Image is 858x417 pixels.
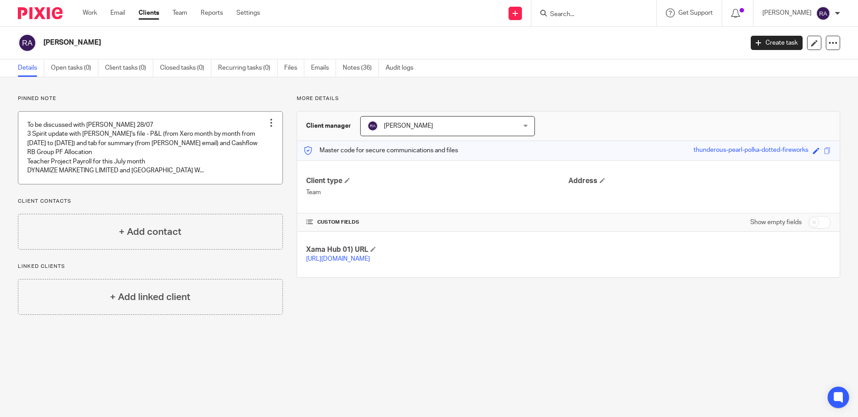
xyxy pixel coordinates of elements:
div: thunderous-pearl-polka-dotted-fireworks [694,146,808,156]
span: Get Support [678,10,713,16]
img: svg%3E [18,33,37,52]
p: [PERSON_NAME] [762,8,812,17]
a: Client tasks (0) [105,59,153,77]
span: [PERSON_NAME] [384,123,433,129]
img: Pixie [18,7,63,19]
a: Closed tasks (0) [160,59,211,77]
a: Team [172,8,187,17]
a: Audit logs [386,59,420,77]
a: Recurring tasks (0) [218,59,278,77]
h2: [PERSON_NAME] [43,38,598,47]
h4: CUSTOM FIELDS [306,219,568,226]
h4: + Add contact [119,225,181,239]
a: Reports [201,8,223,17]
a: Email [110,8,125,17]
a: Create task [751,36,803,50]
a: Notes (36) [343,59,379,77]
a: Clients [139,8,159,17]
p: More details [297,95,840,102]
a: Emails [311,59,336,77]
h4: + Add linked client [110,290,190,304]
p: Client contacts [18,198,283,205]
input: Search [549,11,630,19]
img: svg%3E [816,6,830,21]
a: Files [284,59,304,77]
h4: Address [568,176,831,186]
p: Team [306,188,568,197]
label: Show empty fields [750,218,802,227]
a: Details [18,59,44,77]
h4: Client type [306,176,568,186]
a: Work [83,8,97,17]
p: Linked clients [18,263,283,270]
a: Open tasks (0) [51,59,98,77]
h3: Client manager [306,121,351,130]
h4: Xama Hub 01) URL [306,245,568,254]
img: svg%3E [367,121,378,131]
p: Master code for secure communications and files [304,146,458,155]
a: [URL][DOMAIN_NAME] [306,256,370,262]
p: Pinned note [18,95,283,102]
a: Settings [236,8,260,17]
